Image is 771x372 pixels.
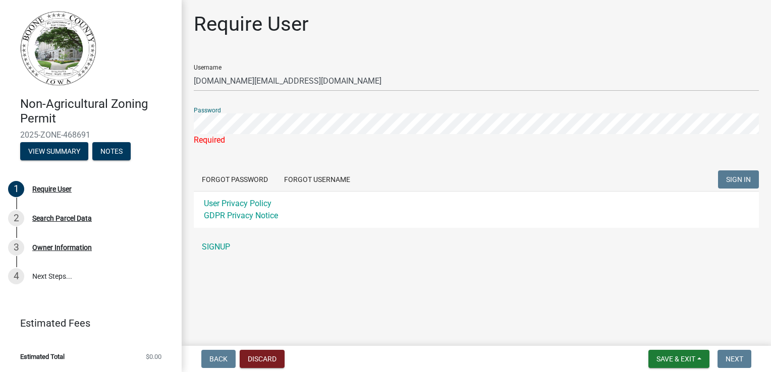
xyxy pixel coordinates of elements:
[8,239,24,256] div: 3
[194,170,276,189] button: Forgot Password
[8,313,166,333] a: Estimated Fees
[204,211,278,220] a: GDPR Privacy Notice
[204,199,271,208] a: User Privacy Policy
[20,130,161,140] span: 2025-ZONE-468691
[194,237,759,257] a: SIGNUP
[32,244,92,251] div: Owner Information
[718,350,751,368] button: Next
[201,350,236,368] button: Back
[240,350,285,368] button: Discard
[20,148,88,156] wm-modal-confirm: Summary
[20,142,88,160] button: View Summary
[656,355,695,363] span: Save & Exit
[8,210,24,226] div: 2
[20,97,174,126] h4: Non-Agricultural Zoning Permit
[32,185,72,193] div: Require User
[726,355,743,363] span: Next
[20,11,97,86] img: Boone County, Iowa
[20,353,65,360] span: Estimated Total
[648,350,709,368] button: Save & Exit
[726,175,751,183] span: SIGN IN
[276,170,358,189] button: Forgot Username
[8,268,24,284] div: 4
[209,355,228,363] span: Back
[194,134,759,146] div: Required
[8,181,24,197] div: 1
[92,148,131,156] wm-modal-confirm: Notes
[92,142,131,160] button: Notes
[146,353,161,360] span: $0.00
[32,215,92,222] div: Search Parcel Data
[718,170,759,189] button: SIGN IN
[194,12,309,36] h1: Require User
